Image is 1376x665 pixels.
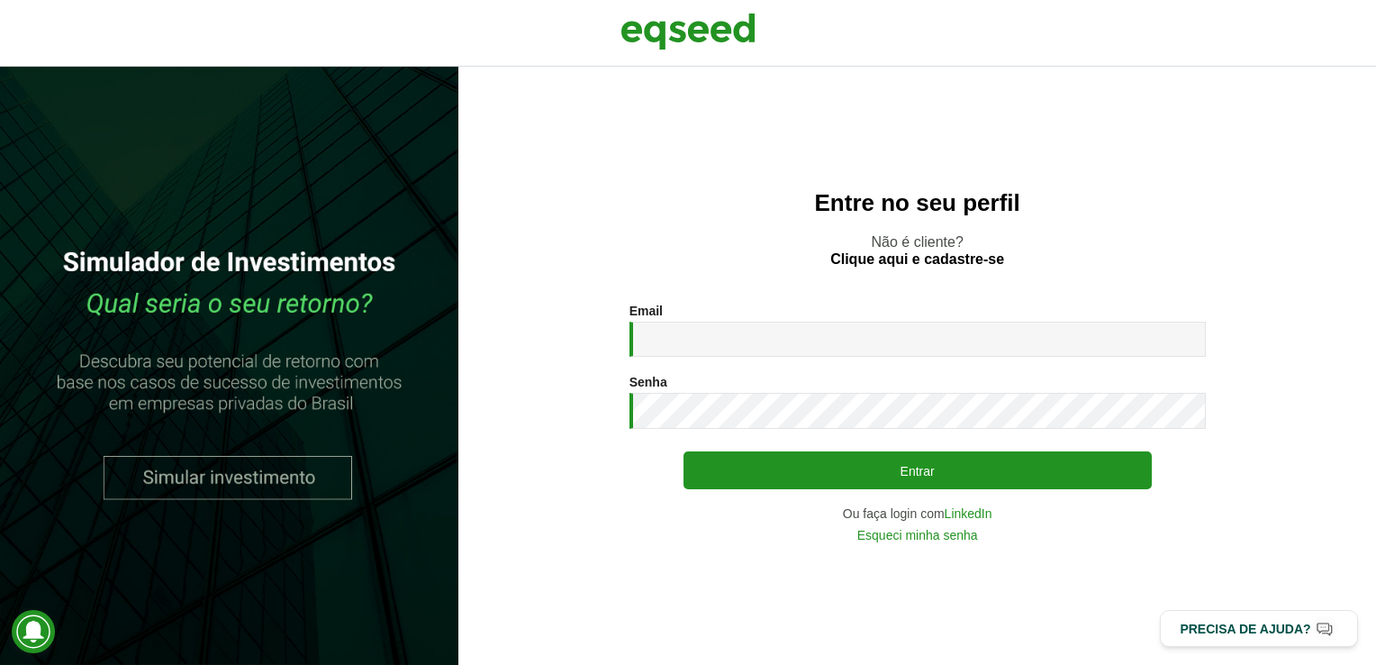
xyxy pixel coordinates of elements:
[494,190,1340,216] h2: Entre no seu perfil
[830,252,1004,267] a: Clique aqui e cadastre-se
[620,9,756,54] img: EqSeed Logo
[945,507,992,520] a: LinkedIn
[629,507,1206,520] div: Ou faça login com
[629,376,667,388] label: Senha
[857,529,978,542] a: Esqueci minha senha
[683,451,1152,489] button: Entrar
[494,233,1340,268] p: Não é cliente?
[629,305,663,317] label: Email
